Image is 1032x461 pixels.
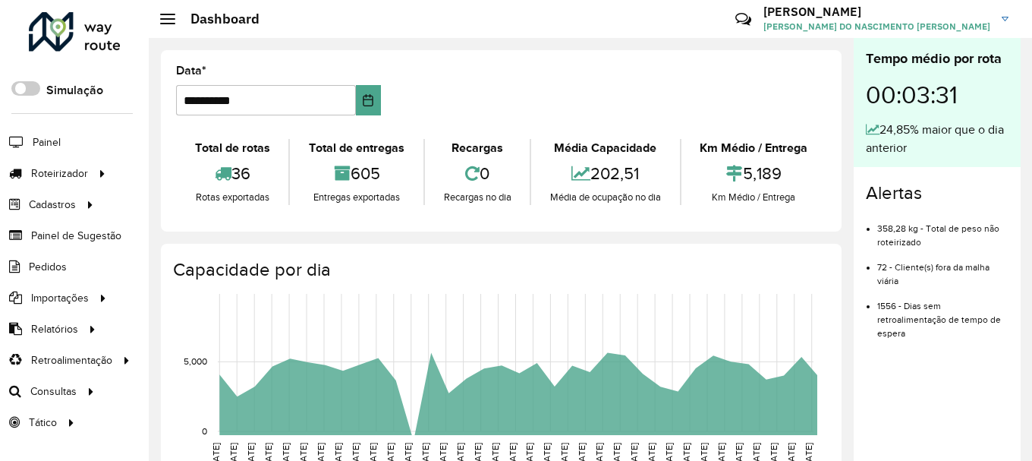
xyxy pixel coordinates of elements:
[31,352,112,368] span: Retroalimentação
[294,157,419,190] div: 605
[31,166,88,182] span: Roteirizador
[184,356,207,366] text: 5,000
[685,190,823,205] div: Km Médio / Entrega
[763,20,990,33] span: [PERSON_NAME] DO NASCIMENTO [PERSON_NAME]
[180,139,285,157] div: Total de rotas
[31,228,121,244] span: Painel de Sugestão
[29,259,67,275] span: Pedidos
[877,288,1008,340] li: 1556 - Dias sem retroalimentação de tempo de espera
[31,321,78,337] span: Relatórios
[176,62,206,80] label: Data
[173,259,826,281] h4: Capacidade por dia
[429,190,526,205] div: Recargas no dia
[180,157,285,190] div: 36
[33,134,61,150] span: Painel
[866,121,1008,157] div: 24,85% maior que o dia anterior
[429,139,526,157] div: Recargas
[180,190,285,205] div: Rotas exportadas
[29,197,76,213] span: Cadastros
[30,384,77,399] span: Consultas
[29,415,57,431] span: Tático
[46,81,103,99] label: Simulação
[175,11,260,27] h2: Dashboard
[877,249,1008,288] li: 72 - Cliente(s) fora da malha viária
[535,139,675,157] div: Média Capacidade
[294,139,419,157] div: Total de entregas
[294,190,419,205] div: Entregas exportadas
[31,290,89,306] span: Importações
[685,157,823,190] div: 5,189
[877,210,1008,249] li: 358,28 kg - Total de peso não roteirizado
[866,182,1008,204] h4: Alertas
[202,426,207,436] text: 0
[727,3,760,36] a: Contato Rápido
[429,157,526,190] div: 0
[866,69,1008,121] div: 00:03:31
[685,139,823,157] div: Km Médio / Entrega
[535,157,675,190] div: 202,51
[356,85,381,115] button: Choose Date
[866,49,1008,69] div: Tempo médio por rota
[763,5,990,19] h3: [PERSON_NAME]
[535,190,675,205] div: Média de ocupação no dia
